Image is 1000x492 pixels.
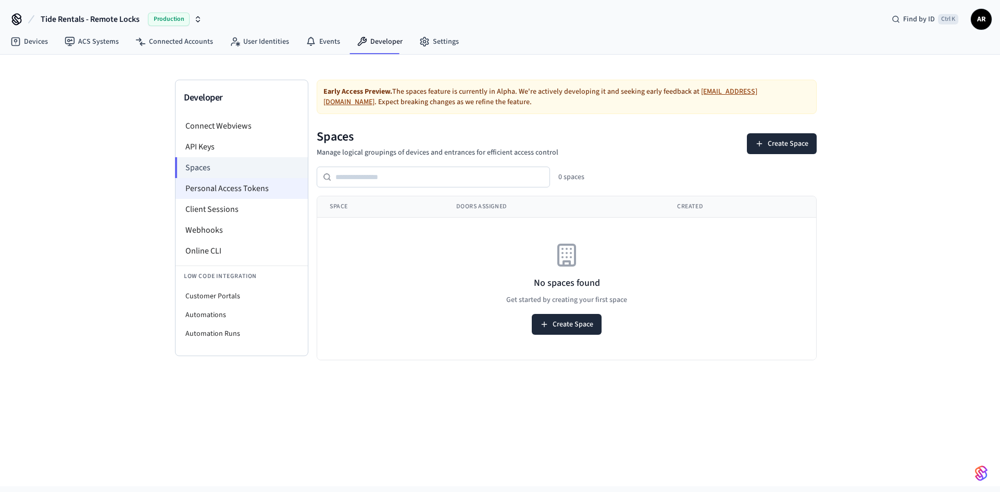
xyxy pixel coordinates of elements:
strong: Early Access Preview. [323,86,392,97]
li: Personal Access Tokens [176,178,308,199]
th: Created [665,196,813,218]
div: The spaces feature is currently in Alpha. We're actively developing it and seeking early feedback... [317,80,817,114]
a: ACS Systems [56,32,127,51]
a: [EMAIL_ADDRESS][DOMAIN_NAME] [323,86,757,107]
li: Webhooks [176,220,308,241]
a: User Identities [221,32,297,51]
a: Devices [2,32,56,51]
th: Doors Assigned [444,196,665,218]
li: Client Sessions [176,199,308,220]
li: Connect Webviews [176,116,308,136]
span: Find by ID [903,14,935,24]
span: Tide Rentals - Remote Locks [41,13,140,26]
span: Production [148,12,190,26]
a: Events [297,32,348,51]
p: Get started by creating your first space [506,295,627,306]
img: SeamLogoGradient.69752ec5.svg [975,465,988,482]
button: AR [971,9,992,30]
a: Developer [348,32,411,51]
li: Online CLI [176,241,308,261]
h3: No spaces found [534,276,600,291]
div: 0 spaces [558,172,584,182]
h1: Spaces [317,129,558,145]
p: Manage logical groupings of devices and entrances for efficient access control [317,147,558,158]
li: Automations [176,306,308,324]
span: AR [972,10,991,29]
li: API Keys [176,136,308,157]
li: Spaces [175,157,308,178]
li: Low Code Integration [176,266,308,287]
a: Connected Accounts [127,32,221,51]
button: Create Space [532,314,602,335]
li: Automation Runs [176,324,308,343]
span: Ctrl K [938,14,958,24]
li: Customer Portals [176,287,308,306]
a: Settings [411,32,467,51]
div: Find by IDCtrl K [883,10,967,29]
th: Space [317,196,444,218]
button: Create Space [747,133,817,154]
h3: Developer [184,91,299,105]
